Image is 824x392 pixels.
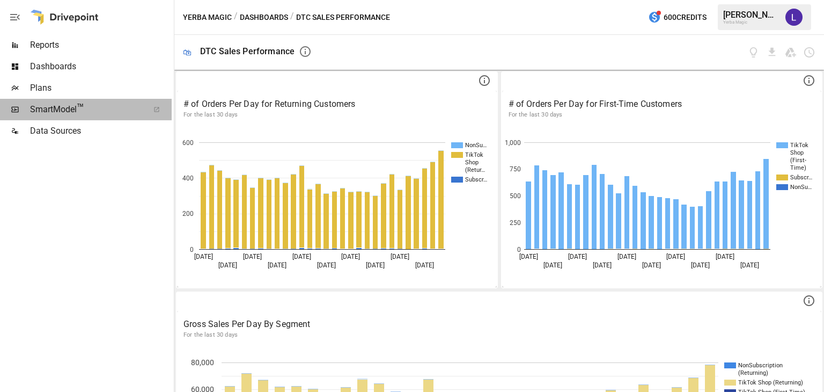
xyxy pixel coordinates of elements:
[803,46,815,59] button: Schedule dashboard
[790,157,806,164] text: (First-
[182,210,194,217] text: 200
[517,246,521,253] text: 0
[509,111,815,119] p: For the last 30 days
[617,253,636,260] text: [DATE]
[30,125,172,137] span: Data Sources
[177,126,493,287] svg: A chart.
[218,262,237,269] text: [DATE]
[292,253,311,260] text: [DATE]
[465,151,483,158] text: TikTok
[183,331,815,339] p: For the last 30 days
[465,176,487,183] text: Subscr…
[543,262,562,269] text: [DATE]
[747,46,760,59] button: View documentation
[790,164,806,171] text: Time)
[341,253,360,260] text: [DATE]
[465,142,487,149] text: NonSu…
[740,262,759,269] text: [DATE]
[785,9,803,26] img: Laarni Niro
[183,11,232,24] button: Yerba Magic
[691,262,710,269] text: [DATE]
[723,20,779,25] div: Yerba Magic
[391,253,409,260] text: [DATE]
[510,165,521,173] text: 750
[191,358,214,367] text: 80,000
[790,142,808,149] text: TikTok
[779,2,809,32] button: Laarni Niro
[77,101,84,115] span: ™
[268,262,286,269] text: [DATE]
[642,262,660,269] text: [DATE]
[723,10,779,20] div: [PERSON_NAME]
[790,184,812,191] text: NonSu…
[366,262,385,269] text: [DATE]
[502,126,818,287] svg: A chart.
[510,219,521,227] text: 250
[182,139,194,147] text: 600
[234,11,238,24] div: /
[183,47,192,57] div: 🛍
[505,139,521,147] text: 1,000
[240,11,288,24] button: Dashboards
[317,262,336,269] text: [DATE]
[664,11,707,24] span: 600 Credits
[738,379,803,386] text: TikTok Shop (Returning)
[465,166,485,173] text: (Retur…
[790,149,804,156] text: Shop
[644,8,711,27] button: 600Credits
[290,11,294,24] div: /
[738,369,768,376] text: (Returning)
[738,362,783,369] text: NonSubscription
[243,253,262,260] text: [DATE]
[666,253,685,260] text: [DATE]
[30,39,172,52] span: Reports
[784,46,797,59] button: Save as Google Doc
[183,98,490,111] p: # of Orders Per Day for Returning Customers
[182,175,194,182] text: 400
[190,246,194,253] text: 0
[200,46,295,56] div: DTC Sales Performance
[183,318,815,331] p: Gross Sales Per Day By Segment
[30,82,172,95] span: Plans
[766,46,778,59] button: Download dashboard
[194,253,213,260] text: [DATE]
[790,174,812,181] text: Subscr…
[30,103,142,116] span: SmartModel
[510,192,521,200] text: 500
[183,111,490,119] p: For the last 30 days
[509,98,815,111] p: # of Orders Per Day for First-Time Customers
[519,253,538,260] text: [DATE]
[568,253,587,260] text: [DATE]
[593,262,612,269] text: [DATE]
[30,60,172,73] span: Dashboards
[716,253,734,260] text: [DATE]
[415,262,434,269] text: [DATE]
